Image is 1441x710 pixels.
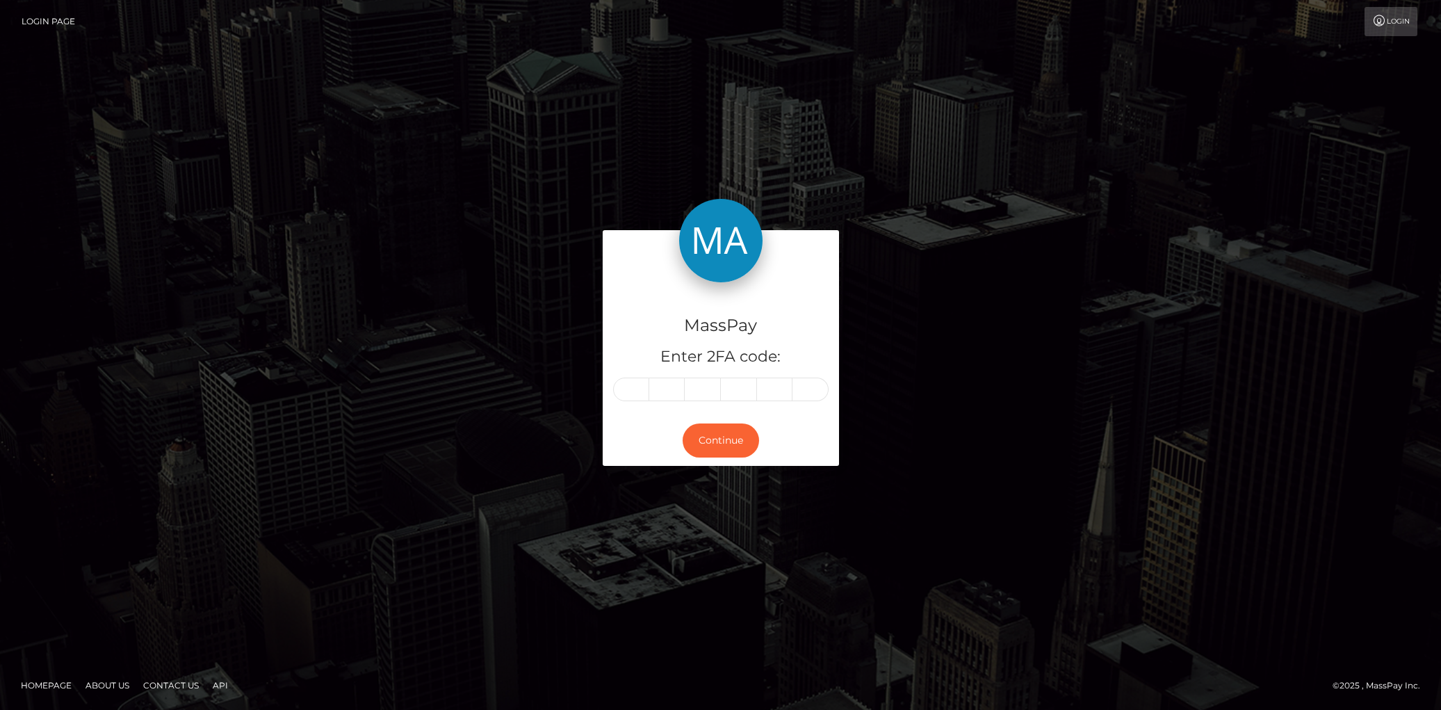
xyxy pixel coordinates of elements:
[1365,7,1417,36] a: Login
[207,675,234,696] a: API
[613,346,829,368] h5: Enter 2FA code:
[15,675,77,696] a: Homepage
[679,199,763,282] img: MassPay
[613,314,829,338] h4: MassPay
[1333,678,1431,693] div: © 2025 , MassPay Inc.
[22,7,75,36] a: Login Page
[80,675,135,696] a: About Us
[138,675,204,696] a: Contact Us
[683,423,759,458] button: Continue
